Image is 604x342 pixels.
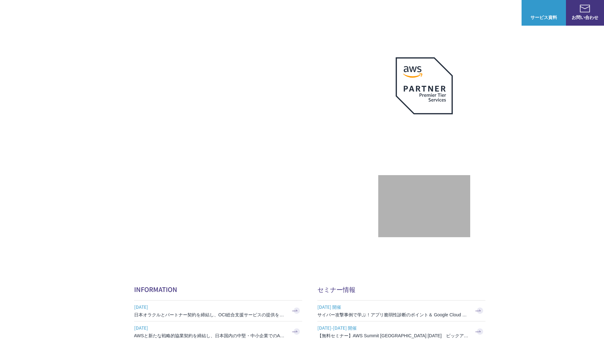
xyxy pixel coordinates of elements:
a: [DATE] AWSと新たな戦略的協業契約を締結し、日本国内の中堅・中小企業でのAWS活用を加速 [134,321,302,342]
img: お問い合わせ [580,5,590,12]
img: AWS総合支援サービス C-Chorus サービス資料 [539,5,549,12]
a: [DATE]-[DATE] 開催 【無料セミナー】AWS Summit [GEOGRAPHIC_DATA] [DATE] ピックアップセッション [317,321,485,342]
a: 導入事例 [430,9,448,16]
h1: AWS ジャーニーの 成功を実現 [134,104,378,165]
span: [DATE] 開催 [317,302,470,312]
a: [DATE] 日本オラクルとパートナー契約を締結し、OCI総合支援サービスの提供を開始 [134,301,302,321]
h2: INFORMATION [134,285,302,294]
span: NHN テコラス AWS総合支援サービス [73,6,119,19]
a: ログイン [497,9,515,16]
span: [DATE]-[DATE] 開催 [317,323,470,332]
span: サービス資料 [522,14,566,21]
img: 契約件数 [391,185,458,231]
p: ナレッジ [461,9,485,16]
h3: サイバー攻撃事例で学ぶ！アプリ脆弱性診断のポイント＆ Google Cloud セキュリティ対策 [317,312,470,318]
p: 業種別ソリューション [367,9,418,16]
span: [DATE] [134,323,286,332]
h2: セミナー情報 [317,285,485,294]
p: 最上位プレミアティア サービスパートナー [388,122,460,146]
p: サービス [330,9,354,16]
em: AWS [417,122,431,131]
img: AWSとの戦略的協業契約 締結 [134,184,248,215]
p: AWSの導入からコスト削減、 構成・運用の最適化からデータ活用まで 規模や業種業態を問わない マネージドサービスで [134,70,378,98]
img: AWSプレミアティアサービスパートナー [396,57,453,114]
h3: AWSと新たな戦略的協業契約を締結し、日本国内の中堅・中小企業でのAWS活用を加速 [134,332,286,339]
span: お問い合わせ [566,14,604,21]
h3: 【無料セミナー】AWS Summit [GEOGRAPHIC_DATA] [DATE] ピックアップセッション [317,332,470,339]
a: AWS総合支援サービス C-Chorus NHN テコラスAWS総合支援サービス [10,5,119,20]
h3: 日本オラクルとパートナー契約を締結し、OCI総合支援サービスの提供を開始 [134,312,286,318]
img: AWS請求代行サービス 統合管理プラン [252,184,366,215]
p: 強み [302,9,317,16]
a: [DATE] 開催 サイバー攻撃事例で学ぶ！アプリ脆弱性診断のポイント＆ Google Cloud セキュリティ対策 [317,301,485,321]
span: [DATE] [134,302,286,312]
